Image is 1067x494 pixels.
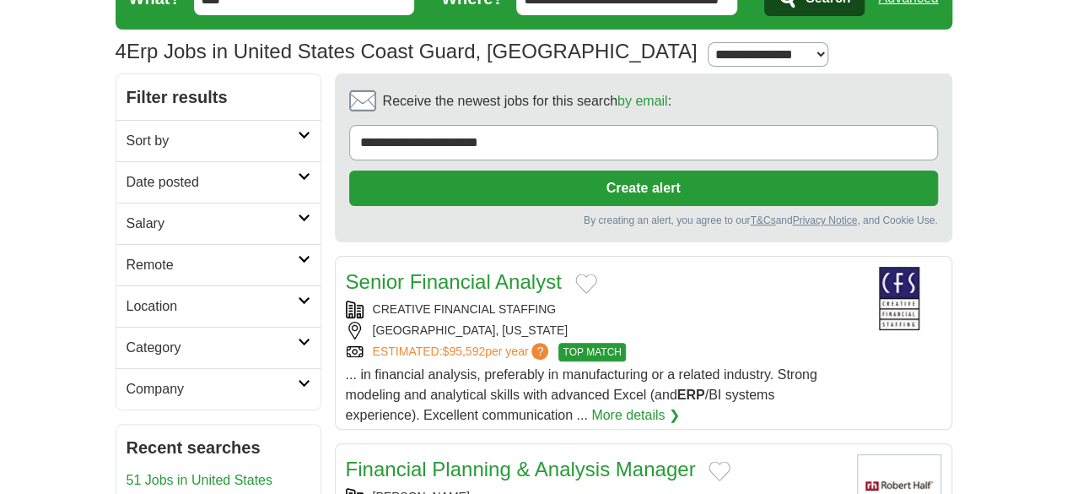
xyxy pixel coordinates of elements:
[346,270,562,293] a: Senior Financial Analyst
[677,388,705,402] strong: ERP
[857,267,941,330] img: Creative Financial Staffing logo
[127,379,298,399] h2: Company
[346,322,843,339] div: [GEOGRAPHIC_DATA], [US_STATE]
[116,244,321,285] a: Remote
[792,214,857,226] a: Privacy Notice
[127,435,310,460] h2: Recent searches
[442,345,485,358] span: $95,592
[116,327,321,368] a: Category
[373,343,552,361] a: ESTIMATED:$95,592per year?
[116,74,321,120] h2: Filter results
[116,285,321,327] a: Location
[373,302,557,316] a: CREATIVE FINANCIAL STAFFING
[127,338,298,358] h2: Category
[349,213,938,228] div: By creating an alert, you agree to our and , and Cookie Use.
[575,274,597,294] button: Add to favorite jobs
[558,343,625,361] span: TOP MATCH
[127,296,298,317] h2: Location
[127,214,298,234] h2: Salary
[116,36,127,67] span: 4
[709,461,730,481] button: Add to favorite jobs
[750,214,775,226] a: T&Cs
[127,131,298,151] h2: Sort by
[346,458,696,480] a: Financial Planning & Analysis Manager
[127,172,298,193] h2: Date posted
[617,94,668,108] a: by email
[116,368,321,410] a: Company
[116,40,698,62] h1: Erp Jobs in United States Coast Guard, [GEOGRAPHIC_DATA]
[116,203,321,244] a: Salary
[116,161,321,203] a: Date posted
[591,405,680,426] a: More details ❯
[346,367,817,422] span: ... in financial analysis, preferably in manufacturing or a related industry. Strong modeling and...
[127,255,298,275] h2: Remote
[116,120,321,161] a: Sort by
[531,343,548,360] span: ?
[349,171,938,206] button: Create alert
[383,91,671,111] span: Receive the newest jobs for this search :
